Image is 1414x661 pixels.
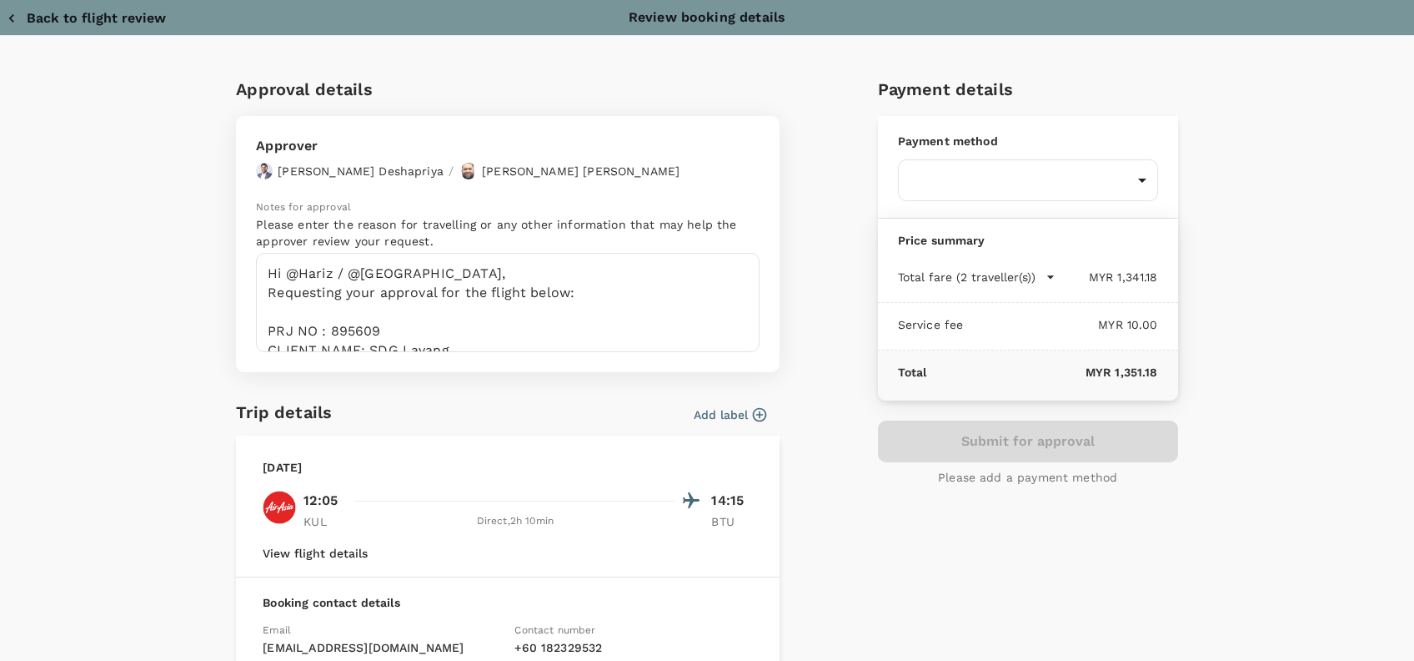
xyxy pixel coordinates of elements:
[449,163,454,179] p: /
[898,269,1035,285] p: Total fare (2 traveller(s))
[263,624,291,636] span: Email
[898,232,1158,249] p: Price summary
[514,639,753,656] p: + 60 182329532
[303,491,338,511] p: 12:05
[898,133,1158,149] p: Payment method
[963,316,1157,333] p: MYR 10.00
[256,163,273,179] img: avatar-67a5bcb800f47.png
[629,8,785,28] p: Review booking details
[926,364,1157,381] p: MYR 1,351.18
[263,459,302,476] p: [DATE]
[263,639,501,656] p: [EMAIL_ADDRESS][DOMAIN_NAME]
[256,136,679,156] p: Approver
[898,269,1055,285] button: Total fare (2 traveller(s))
[263,491,296,524] img: AK
[236,76,780,103] h6: Approval details
[256,216,760,250] p: Please enter the reason for travelling or any other information that may help the approver review...
[263,547,368,560] button: View flight details
[303,513,345,530] p: KUL
[278,163,444,179] p: [PERSON_NAME] Deshapriya
[236,399,332,426] h6: Trip details
[898,364,927,381] p: Total
[263,594,753,611] p: Booking contact details
[694,406,766,423] button: Add label
[482,163,679,179] p: [PERSON_NAME] [PERSON_NAME]
[7,10,166,27] button: Back to flight review
[355,513,674,530] div: Direct , 2h 10min
[1055,269,1158,285] p: MYR 1,341.18
[256,199,760,216] p: Notes for approval
[878,76,1178,103] h6: Payment details
[711,491,753,511] p: 14:15
[460,163,477,179] img: avatar-67b4218f54620.jpeg
[514,624,595,636] span: Contact number
[898,159,1158,201] div: ​
[711,513,753,530] p: BTU
[938,469,1117,486] p: Please add a payment method
[898,316,964,333] p: Service fee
